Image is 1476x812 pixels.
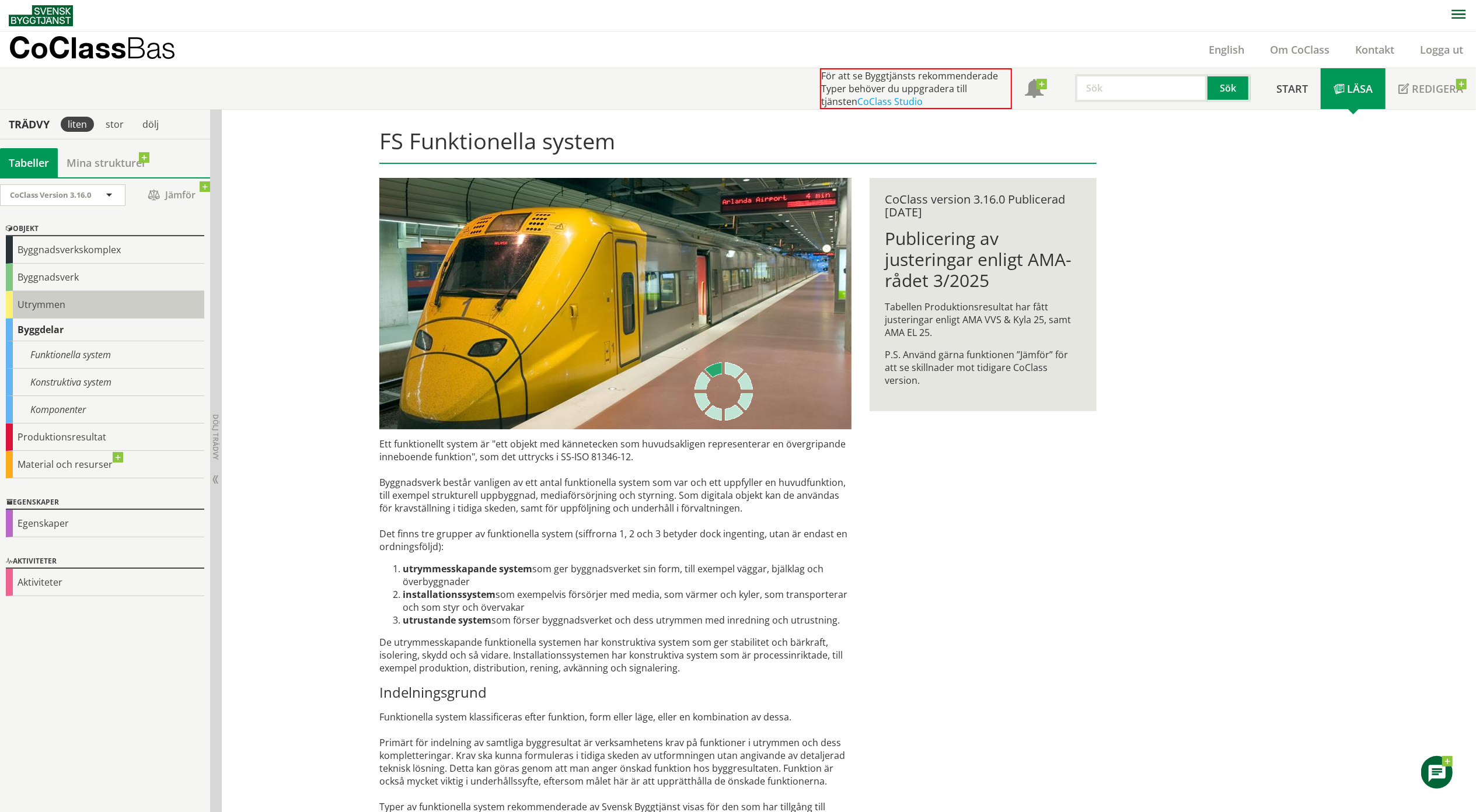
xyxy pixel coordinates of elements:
strong: installationssystem [403,588,496,601]
div: Aktiviteter [6,569,204,596]
h1: FS Funktionella system [379,128,1097,164]
span: Jämför [137,185,207,205]
div: Komponenter [6,396,204,423]
div: Produktionsresultat [6,423,204,451]
div: För att se Byggtjänsts rekommenderade Typer behöver du uppgradera till tjänsten [820,68,1012,109]
a: Mina strukturer [58,148,155,177]
div: liten [61,117,94,132]
span: Läsa [1347,82,1373,96]
div: Aktiviteter [6,555,204,569]
strong: utrustande system [403,614,491,626]
div: Byggnadsverk [6,264,204,291]
h1: Publicering av justeringar enligt AMA-rådet 3/2025 [885,228,1081,291]
input: Sök [1075,74,1208,102]
a: Start [1264,68,1321,109]
img: Laddar [695,362,753,421]
span: Notifikationer [1025,80,1044,99]
li: som förser byggnadsverket och dess utrymmen med inredning och utrustning. [403,614,852,626]
a: CoClassBas [9,32,201,68]
span: Redigera [1412,82,1463,96]
p: Tabellen Produktionsresultat har fått justeringar enligt AMA VVS & Kyla 25, samt AMA EL 25. [885,300,1081,339]
button: Sök [1208,74,1251,102]
p: CoClass [9,41,176,54]
li: som exempelvis försörjer med media, som värmer och kyler, som trans­porterar och som styr och öve... [403,588,852,614]
a: English [1196,43,1257,57]
h3: Indelningsgrund [379,684,852,701]
p: P.S. Använd gärna funktionen ”Jämför” för att se skillnader mot tidigare CoClass version. [885,348,1081,387]
div: Trädvy [2,118,56,131]
span: Start [1276,82,1308,96]
a: Kontakt [1342,43,1407,57]
div: CoClass version 3.16.0 Publicerad [DATE] [885,193,1081,219]
div: Material och resurser [6,451,204,478]
div: Egenskaper [6,496,204,510]
a: Redigera [1386,68,1476,109]
div: Byggdelar [6,318,204,341]
div: Utrymmen [6,291,204,318]
div: Byggnadsverkskomplex [6,236,204,264]
div: Egenskaper [6,510,204,537]
span: Dölj trädvy [211,414,221,460]
div: dölj [135,117,166,132]
a: Läsa [1321,68,1386,109]
img: Svensk Byggtjänst [9,5,73,26]
a: CoClass Studio [857,95,923,108]
span: Bas [126,30,176,65]
div: stor [99,117,131,132]
span: CoClass Version 3.16.0 [10,190,91,200]
div: Objekt [6,222,204,236]
img: arlanda-express-2.jpg [379,178,852,429]
div: Konstruktiva system [6,369,204,396]
a: Logga ut [1407,43,1476,57]
li: som ger byggnadsverket sin form, till exempel väggar, bjälklag och överbyggnader [403,562,852,588]
strong: utrymmesskapande system [403,562,532,575]
a: Om CoClass [1257,43,1342,57]
div: Funktionella system [6,341,204,369]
